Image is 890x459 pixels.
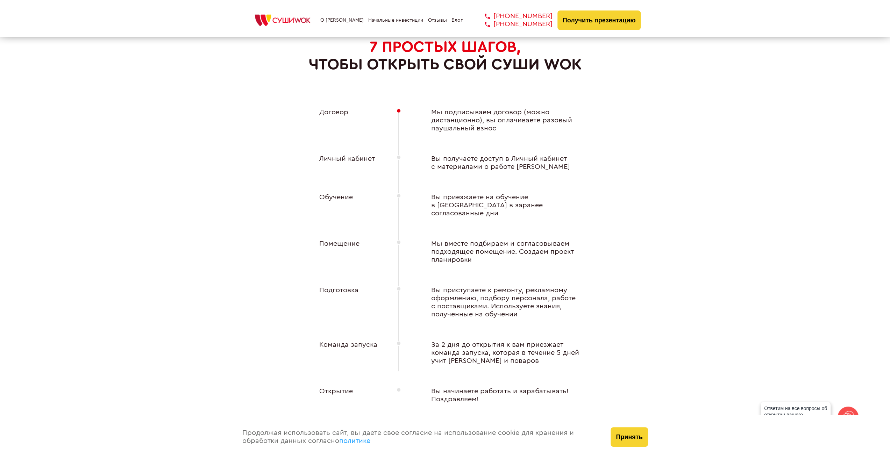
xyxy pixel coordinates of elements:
[320,17,364,23] a: О [PERSON_NAME]
[761,402,831,428] div: Ответим на все вопросы об открытии вашего [PERSON_NAME]!
[428,17,447,23] a: Отзывы
[305,286,382,318] div: Подготовка
[305,108,382,132] div: Договор
[368,17,423,23] a: Начальные инвестиции
[339,437,370,444] a: политике
[305,155,382,171] div: Личный кабинет
[417,193,585,217] div: Вы приезжаете на обучение в [GEOGRAPHIC_DATA] в заранее согласованные дни
[474,20,553,28] a: [PHONE_NUMBER]
[235,415,604,459] div: Продолжая использовать сайт, вы даете свое согласие на использование cookie для хранения и обрабо...
[451,17,463,23] a: Блог
[370,39,521,55] span: 7 ПРОСТЫХ ШАГОВ,
[305,341,382,365] div: Команда запуска
[417,286,585,318] div: Вы приступаете к ремонту, рекламному оформлению, подбору персонала, работе с поставщиками. Исполь...
[417,155,585,171] div: Вы получаете доступ в Личный кабинет с материалами о работе [PERSON_NAME]
[305,387,382,403] div: Открытие
[557,10,641,30] button: Получить презентацию
[417,387,585,403] div: Вы начинаете работать и зарабатывать! Поздравляем!
[474,12,553,20] a: [PHONE_NUMBER]
[611,427,648,447] button: Принять
[305,240,382,264] div: Помещение
[417,108,585,132] div: Мы подписываем договор (можно дистанционно), вы оплачиваете разовый паушальный взнос
[249,13,316,28] img: СУШИWOK
[417,240,585,264] div: Мы вместе подбираем и согласовываем подходящее помещение. Создаем проект планировки
[305,193,382,217] div: Обучение
[417,341,585,365] div: За 2 дня до открытия к вам приезжает команда запуска, которая в течение 5 дней учит [PERSON_NAME]...
[309,38,582,73] h2: чтобы открыть свой Суши Wok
